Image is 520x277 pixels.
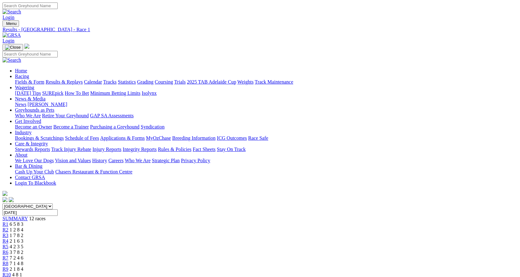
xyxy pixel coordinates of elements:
[217,147,245,152] a: Stay On Track
[53,124,89,129] a: Become a Trainer
[193,147,216,152] a: Fact Sheets
[2,44,23,51] button: Toggle navigation
[10,233,23,238] span: 1 7 8 2
[24,44,29,49] img: logo-grsa-white.png
[123,147,157,152] a: Integrity Reports
[141,124,164,129] a: Syndication
[15,175,45,180] a: Contact GRSA
[15,135,64,141] a: Bookings & Scratchings
[174,79,186,85] a: Trials
[15,119,41,124] a: Get Involved
[15,96,46,101] a: News & Media
[237,79,254,85] a: Weights
[15,124,518,130] div: Get Involved
[15,169,518,175] div: Bar & Dining
[90,90,140,96] a: Minimum Betting Limits
[90,124,139,129] a: Purchasing a Greyhound
[100,135,145,141] a: Applications & Forms
[6,21,17,26] span: Menu
[137,79,153,85] a: Grading
[255,79,293,85] a: Track Maintenance
[15,79,44,85] a: Fields & Form
[146,135,171,141] a: MyOzChase
[152,158,180,163] a: Strategic Plan
[181,158,210,163] a: Privacy Policy
[84,79,102,85] a: Calendar
[10,266,23,272] span: 2 1 8 4
[2,233,8,238] a: R3
[158,147,192,152] a: Rules & Policies
[15,113,518,119] div: Greyhounds as Pets
[10,227,23,232] span: 1 2 8 4
[9,197,14,202] img: twitter.svg
[15,169,54,174] a: Cash Up Your Club
[29,216,46,221] span: 12 races
[15,147,518,152] div: Care & Integrity
[27,102,67,107] a: [PERSON_NAME]
[2,15,14,20] a: Login
[10,238,23,244] span: 2 1 6 3
[42,90,63,96] a: SUREpick
[90,113,134,118] a: GAP SA Assessments
[125,158,151,163] a: Who We Are
[2,27,518,32] div: Results - [GEOGRAPHIC_DATA] - Race 1
[217,135,247,141] a: ICG Outcomes
[10,255,23,260] span: 7 2 4 6
[15,107,54,113] a: Greyhounds as Pets
[15,74,29,79] a: Racing
[2,221,8,227] span: R1
[15,90,518,96] div: Wagering
[2,266,8,272] a: R9
[2,197,7,202] img: facebook.svg
[118,79,136,85] a: Statistics
[10,244,23,249] span: 4 2 3 5
[15,130,32,135] a: Industry
[155,79,173,85] a: Coursing
[2,57,21,63] img: Search
[15,124,52,129] a: Become an Owner
[2,227,8,232] a: R2
[46,79,83,85] a: Results & Replays
[55,169,132,174] a: Chasers Restaurant & Function Centre
[15,102,26,107] a: News
[10,250,23,255] span: 3 7 8 2
[15,180,56,186] a: Login To Blackbook
[2,244,8,249] a: R5
[92,158,107,163] a: History
[2,238,8,244] span: R4
[10,261,23,266] span: 7 1 4 8
[15,135,518,141] div: Industry
[15,158,518,163] div: About
[2,191,7,196] img: logo-grsa-white.png
[42,113,89,118] a: Retire Your Greyhound
[15,163,42,169] a: Bar & Dining
[92,147,121,152] a: Injury Reports
[103,79,117,85] a: Tracks
[15,147,50,152] a: Stewards Reports
[142,90,157,96] a: Isolynx
[248,135,268,141] a: Race Safe
[15,102,518,107] div: News & Media
[55,158,91,163] a: Vision and Values
[10,221,23,227] span: 6 5 8 3
[2,255,8,260] a: R7
[2,38,14,43] a: Login
[2,209,58,216] input: Select date
[187,79,236,85] a: 2025 TAB Adelaide Cup
[15,90,41,96] a: [DATE] Tips
[65,90,89,96] a: How To Bet
[15,113,41,118] a: Who We Are
[2,250,8,255] span: R6
[2,32,21,38] img: GRSA
[15,152,27,158] a: About
[108,158,124,163] a: Careers
[172,135,216,141] a: Breeding Information
[2,261,8,266] a: R8
[2,216,28,221] a: SUMMARY
[51,147,91,152] a: Track Injury Rebate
